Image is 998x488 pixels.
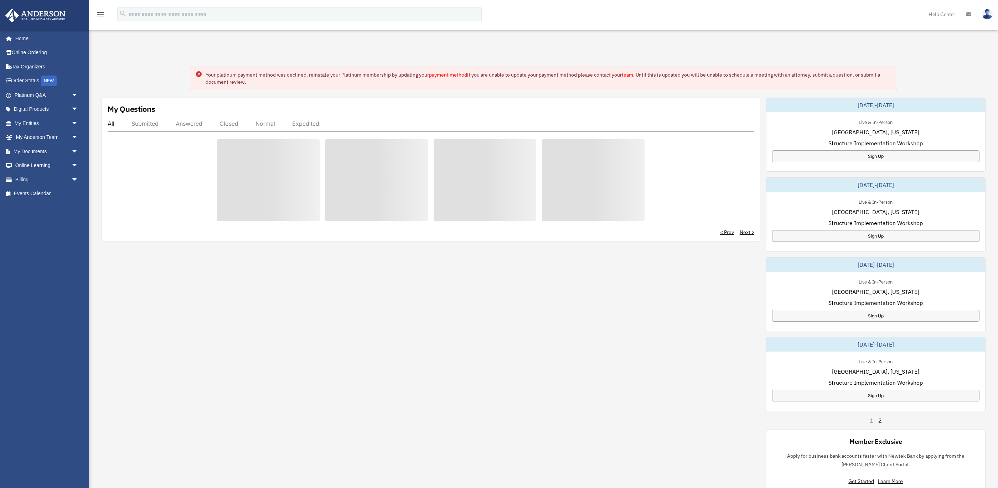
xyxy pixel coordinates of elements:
div: [DATE]-[DATE] [766,98,985,112]
img: Anderson Advisors Platinum Portal [3,9,68,22]
span: arrow_drop_down [71,172,86,187]
span: arrow_drop_down [71,88,86,103]
a: Online Learningarrow_drop_down [5,159,89,173]
span: Structure Implementation Workshop [828,139,923,147]
div: [DATE]-[DATE] [766,337,985,352]
img: User Pic [982,9,993,19]
div: Your platinum payment method was declined, reinstate your Platinum membership by updating your if... [206,71,891,85]
div: Live & In-Person [853,118,898,125]
div: Live & In-Person [853,198,898,205]
span: [GEOGRAPHIC_DATA], [US_STATE] [832,208,919,216]
span: Structure Implementation Workshop [828,219,923,227]
span: [GEOGRAPHIC_DATA], [US_STATE] [832,128,919,136]
a: Sign Up [772,390,979,401]
a: Next > [740,229,754,236]
a: Platinum Q&Aarrow_drop_down [5,88,89,102]
span: arrow_drop_down [71,159,86,173]
a: Billingarrow_drop_down [5,172,89,187]
span: arrow_drop_down [71,116,86,131]
a: Learn More [878,478,903,484]
div: Normal [255,120,275,127]
i: search [119,10,127,17]
div: Live & In-Person [853,277,898,285]
a: My Anderson Teamarrow_drop_down [5,130,89,145]
div: NEW [41,76,57,86]
a: menu [96,12,105,19]
div: [DATE]-[DATE] [766,258,985,272]
div: [DATE]-[DATE] [766,178,985,192]
div: My Questions [108,104,155,114]
a: Sign Up [772,230,979,242]
a: Digital Productsarrow_drop_down [5,102,89,116]
a: My Documentsarrow_drop_down [5,144,89,159]
a: payment method [429,72,467,78]
a: < Prev [720,229,734,236]
a: team [622,72,633,78]
span: [GEOGRAPHIC_DATA], [US_STATE] [832,287,919,296]
a: Tax Organizers [5,59,89,74]
a: Order StatusNEW [5,74,89,88]
div: Submitted [131,120,159,127]
a: Sign Up [772,310,979,322]
p: Apply for business bank accounts faster with Newtek Bank by applying from the [PERSON_NAME] Clien... [772,452,979,469]
a: Sign Up [772,150,979,162]
span: arrow_drop_down [71,130,86,145]
span: arrow_drop_down [71,144,86,159]
a: Online Ordering [5,46,89,60]
span: arrow_drop_down [71,102,86,117]
span: Structure Implementation Workshop [828,378,923,387]
a: Home [5,31,86,46]
div: Answered [176,120,202,127]
span: Structure Implementation Workshop [828,298,923,307]
a: My Entitiesarrow_drop_down [5,116,89,130]
div: Live & In-Person [853,357,898,365]
span: [GEOGRAPHIC_DATA], [US_STATE] [832,367,919,376]
div: All [108,120,114,127]
a: Get Started [848,478,877,484]
a: 2 [879,417,881,424]
a: Events Calendar [5,187,89,201]
div: Member Exclusive [849,437,902,446]
div: Closed [219,120,238,127]
div: Expedited [292,120,319,127]
i: menu [96,10,105,19]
